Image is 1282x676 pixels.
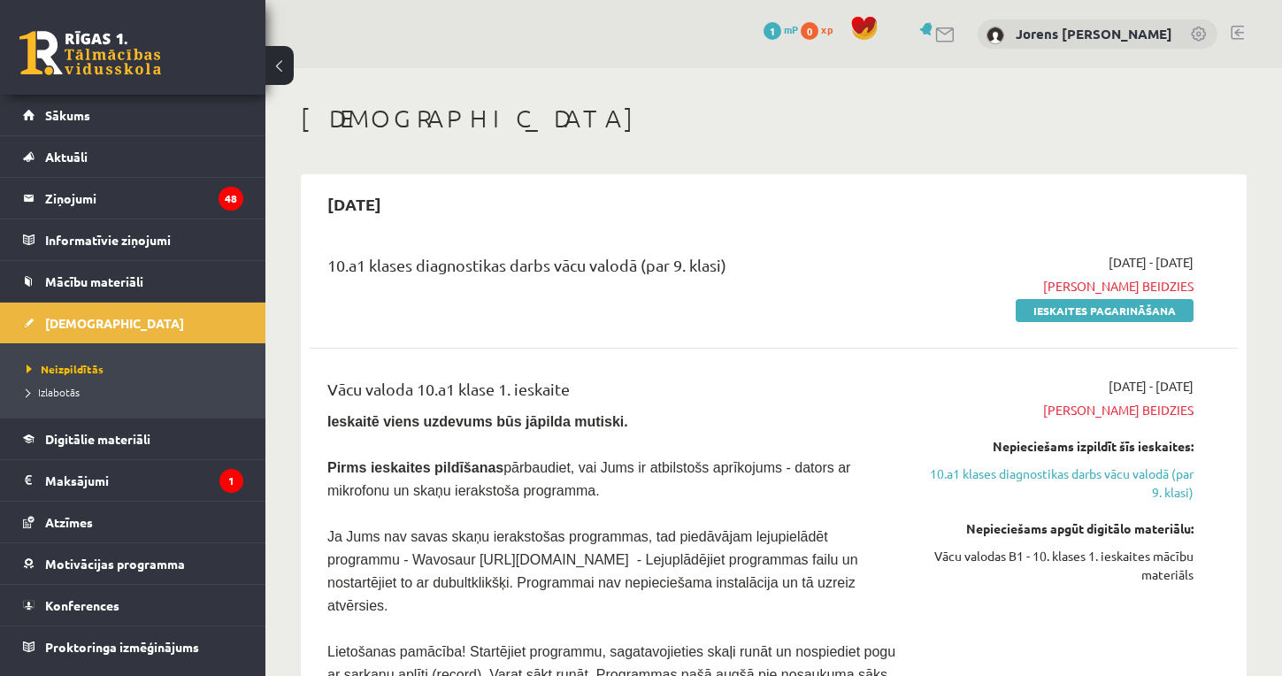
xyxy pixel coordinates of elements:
div: Vācu valoda 10.a1 klase 1. ieskaite [327,377,896,410]
a: Maksājumi1 [23,460,243,501]
span: [DATE] - [DATE] [1109,253,1194,272]
span: [DATE] - [DATE] [1109,377,1194,396]
i: 1 [219,469,243,493]
legend: Maksājumi [45,460,243,501]
a: 1 mP [764,22,798,36]
a: Ieskaites pagarināšana [1016,299,1194,322]
span: Mācību materiāli [45,273,143,289]
span: Ja Jums nav savas skaņu ierakstošas programmas, tad piedāvājam lejupielādēt programmu - Wavosaur ... [327,529,858,613]
i: 48 [219,187,243,211]
a: Konferences [23,585,243,626]
span: Digitālie materiāli [45,431,150,447]
a: Rīgas 1. Tālmācības vidusskola [19,31,161,75]
strong: Pirms ieskaites pildīšanas [327,460,503,475]
a: Jorens [PERSON_NAME] [1016,25,1172,42]
span: Sākums [45,107,90,123]
a: 0 xp [801,22,841,36]
a: Motivācijas programma [23,543,243,584]
span: mP [784,22,798,36]
span: Aktuāli [45,149,88,165]
a: Mācību materiāli [23,261,243,302]
img: Jorens Renarts Kuļijevs [986,27,1004,44]
span: [DEMOGRAPHIC_DATA] [45,315,184,331]
a: Informatīvie ziņojumi [23,219,243,260]
a: Izlabotās [27,384,248,400]
legend: Informatīvie ziņojumi [45,219,243,260]
a: Digitālie materiāli [23,419,243,459]
div: Nepieciešams izpildīt šīs ieskaites: [923,437,1194,456]
span: 0 [801,22,818,40]
span: [PERSON_NAME] beidzies [923,401,1194,419]
a: Proktoringa izmēģinājums [23,626,243,667]
legend: Ziņojumi [45,178,243,219]
span: Proktoringa izmēģinājums [45,639,199,655]
div: 10.a1 klases diagnostikas darbs vācu valodā (par 9. klasi) [327,253,896,286]
span: pārbaudiet, vai Jums ir atbilstošs aprīkojums - dators ar mikrofonu un skaņu ierakstoša programma. [327,460,850,498]
h1: [DEMOGRAPHIC_DATA] [301,104,1247,134]
a: Atzīmes [23,502,243,542]
span: xp [821,22,833,36]
span: Motivācijas programma [45,556,185,572]
span: Izlabotās [27,385,80,399]
span: Atzīmes [45,514,93,530]
a: Sākums [23,95,243,135]
span: [PERSON_NAME] beidzies [923,277,1194,296]
span: Neizpildītās [27,362,104,376]
a: Aktuāli [23,136,243,177]
div: Nepieciešams apgūt digitālo materiālu: [923,519,1194,538]
a: Neizpildītās [27,361,248,377]
a: Ziņojumi48 [23,178,243,219]
span: 1 [764,22,781,40]
h2: [DATE] [310,183,399,225]
a: 10.a1 klases diagnostikas darbs vācu valodā (par 9. klasi) [923,465,1194,502]
span: Konferences [45,597,119,613]
a: [DEMOGRAPHIC_DATA] [23,303,243,343]
strong: Ieskaitē viens uzdevums būs jāpilda mutiski. [327,414,628,429]
div: Vācu valodas B1 - 10. klases 1. ieskaites mācību materiāls [923,547,1194,584]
